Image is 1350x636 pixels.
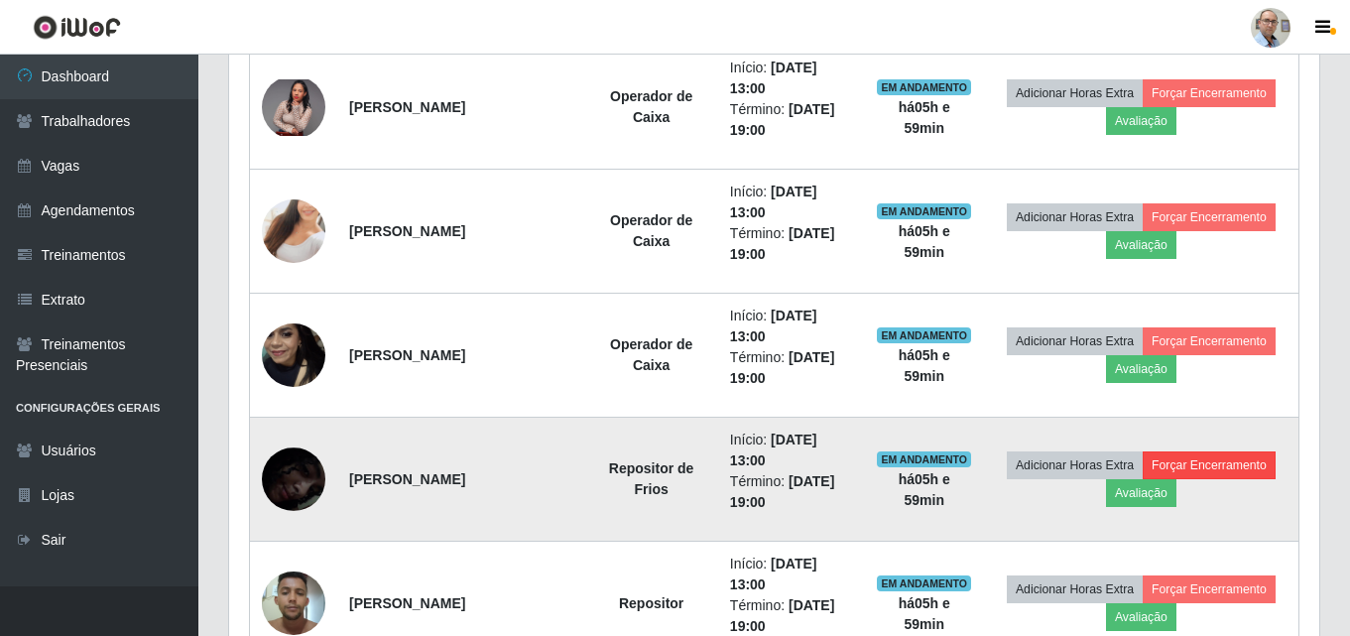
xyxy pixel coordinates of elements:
[33,15,121,40] img: CoreUI Logo
[1143,203,1276,231] button: Forçar Encerramento
[730,60,817,96] time: [DATE] 13:00
[610,336,692,373] strong: Operador de Caixa
[899,471,950,508] strong: há 05 h e 59 min
[899,223,950,260] strong: há 05 h e 59 min
[877,327,971,343] span: EM ANDAMENTO
[262,79,325,136] img: 1757512540687.jpeg
[1143,79,1276,107] button: Forçar Encerramento
[349,223,465,239] strong: [PERSON_NAME]
[730,556,817,592] time: [DATE] 13:00
[730,58,853,99] li: Início:
[899,595,950,632] strong: há 05 h e 59 min
[730,554,853,595] li: Início:
[877,575,971,591] span: EM ANDAMENTO
[730,432,817,468] time: [DATE] 13:00
[899,99,950,136] strong: há 05 h e 59 min
[1007,79,1143,107] button: Adicionar Horas Extra
[877,79,971,95] span: EM ANDAMENTO
[877,203,971,219] span: EM ANDAMENTO
[349,471,465,487] strong: [PERSON_NAME]
[1143,451,1276,479] button: Forçar Encerramento
[1143,575,1276,603] button: Forçar Encerramento
[1106,355,1176,383] button: Avaliação
[1106,603,1176,631] button: Avaliação
[730,347,853,389] li: Término:
[730,223,853,265] li: Término:
[1007,327,1143,355] button: Adicionar Horas Extra
[610,88,692,125] strong: Operador de Caixa
[730,430,853,471] li: Início:
[1007,203,1143,231] button: Adicionar Horas Extra
[730,306,853,347] li: Início:
[877,451,971,467] span: EM ANDAMENTO
[1143,327,1276,355] button: Forçar Encerramento
[1007,451,1143,479] button: Adicionar Horas Extra
[1007,575,1143,603] button: Adicionar Horas Extra
[730,184,817,220] time: [DATE] 13:00
[730,182,853,223] li: Início:
[1106,231,1176,259] button: Avaliação
[899,347,950,384] strong: há 05 h e 59 min
[262,175,325,288] img: 1749153095661.jpeg
[609,460,694,497] strong: Repositor de Frios
[349,595,465,611] strong: [PERSON_NAME]
[349,347,465,363] strong: [PERSON_NAME]
[1106,107,1176,135] button: Avaliação
[349,99,465,115] strong: [PERSON_NAME]
[730,99,853,141] li: Término:
[262,299,325,412] img: 1756327150444.jpeg
[619,595,683,611] strong: Repositor
[1106,479,1176,507] button: Avaliação
[610,212,692,249] strong: Operador de Caixa
[262,411,325,549] img: 1757457888035.jpeg
[730,308,817,344] time: [DATE] 13:00
[730,471,853,513] li: Término:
